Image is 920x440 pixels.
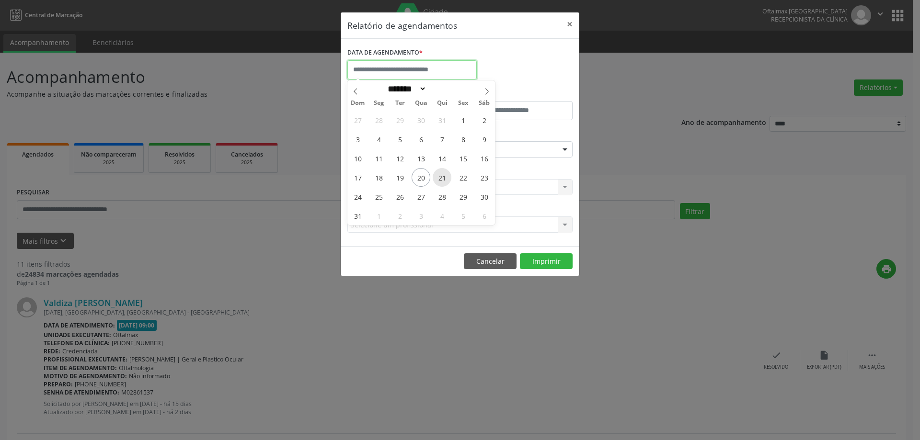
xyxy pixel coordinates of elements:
span: Setembro 4, 2025 [433,206,451,225]
span: Agosto 31, 2025 [348,206,367,225]
span: Agosto 17, 2025 [348,168,367,187]
span: Qua [411,100,432,106]
span: Agosto 19, 2025 [391,168,409,187]
span: Agosto 13, 2025 [412,149,430,168]
span: Agosto 29, 2025 [454,187,472,206]
span: Agosto 22, 2025 [454,168,472,187]
button: Close [560,12,579,36]
span: Agosto 6, 2025 [412,130,430,148]
span: Agosto 5, 2025 [391,130,409,148]
span: Agosto 7, 2025 [433,130,451,148]
h5: Relatório de agendamentos [347,19,457,32]
span: Agosto 11, 2025 [369,149,388,168]
span: Julho 29, 2025 [391,111,409,129]
span: Agosto 27, 2025 [412,187,430,206]
span: Julho 31, 2025 [433,111,451,129]
span: Agosto 8, 2025 [454,130,472,148]
span: Sáb [474,100,495,106]
span: Dom [347,100,368,106]
span: Agosto 24, 2025 [348,187,367,206]
span: Setembro 5, 2025 [454,206,472,225]
span: Agosto 14, 2025 [433,149,451,168]
span: Qui [432,100,453,106]
span: Agosto 3, 2025 [348,130,367,148]
span: Ter [390,100,411,106]
select: Month [384,84,426,94]
span: Agosto 21, 2025 [433,168,451,187]
span: Setembro 2, 2025 [391,206,409,225]
button: Cancelar [464,253,517,270]
span: Setembro 6, 2025 [475,206,494,225]
span: Agosto 12, 2025 [391,149,409,168]
span: Julho 28, 2025 [369,111,388,129]
span: Julho 27, 2025 [348,111,367,129]
span: Agosto 25, 2025 [369,187,388,206]
span: Agosto 30, 2025 [475,187,494,206]
span: Agosto 28, 2025 [433,187,451,206]
span: Agosto 20, 2025 [412,168,430,187]
span: Agosto 26, 2025 [391,187,409,206]
button: Imprimir [520,253,573,270]
span: Julho 30, 2025 [412,111,430,129]
label: DATA DE AGENDAMENTO [347,45,423,60]
span: Agosto 9, 2025 [475,130,494,148]
input: Year [426,84,458,94]
span: Agosto 1, 2025 [454,111,472,129]
span: Agosto 10, 2025 [348,149,367,168]
span: Sex [453,100,474,106]
label: ATÉ [462,86,573,101]
span: Agosto 15, 2025 [454,149,472,168]
span: Setembro 1, 2025 [369,206,388,225]
span: Agosto 16, 2025 [475,149,494,168]
span: Setembro 3, 2025 [412,206,430,225]
span: Agosto 2, 2025 [475,111,494,129]
span: Agosto 23, 2025 [475,168,494,187]
span: Agosto 18, 2025 [369,168,388,187]
span: Seg [368,100,390,106]
span: Agosto 4, 2025 [369,130,388,148]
